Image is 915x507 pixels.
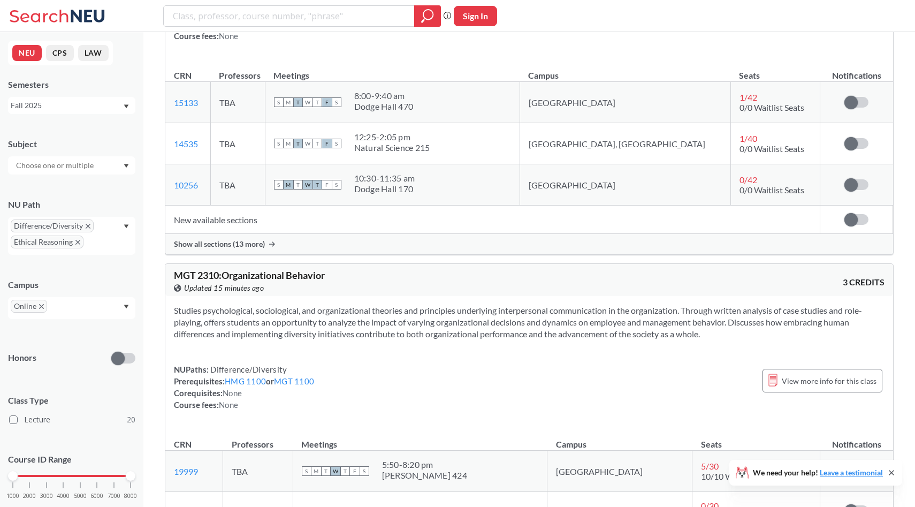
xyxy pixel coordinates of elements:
[354,173,415,184] div: 10:30 - 11:35 am
[174,466,198,476] a: 19999
[739,102,804,112] span: 0/0 Waitlist Seats
[293,180,303,190] span: T
[274,97,284,107] span: S
[547,428,692,451] th: Campus
[332,139,341,148] span: S
[354,142,430,153] div: Natural Science 215
[8,217,135,255] div: Difference/DiversityX to remove pillEthical ReasoningX to remove pillDropdown arrow
[8,138,135,150] div: Subject
[165,206,820,234] td: New available sections
[739,185,804,195] span: 0/0 Waitlist Seats
[739,92,757,102] span: 1 / 42
[225,376,266,386] a: HMG 1100
[223,451,293,492] td: TBA
[354,90,414,101] div: 8:00 - 9:40 am
[701,461,719,471] span: 5 / 30
[11,236,83,248] span: Ethical ReasoningX to remove pill
[39,304,44,309] svg: X to remove pill
[322,180,332,190] span: F
[302,466,311,476] span: S
[332,180,341,190] span: S
[184,282,264,294] span: Updated 15 minutes ago
[40,493,53,499] span: 3000
[223,428,293,451] th: Professors
[8,97,135,114] div: Fall 2025Dropdown arrow
[322,97,332,107] span: F
[8,453,135,466] p: Course ID Range
[421,9,434,24] svg: magnifying glass
[8,395,135,406] span: Class Type
[312,180,322,190] span: T
[692,428,820,451] th: Seats
[209,365,287,374] span: Difference/Diversity
[360,466,369,476] span: S
[210,82,265,123] td: TBA
[11,300,47,313] span: OnlineX to remove pill
[86,224,90,229] svg: X to remove pill
[701,471,775,481] span: 10/10 Waitlist Seats
[312,97,322,107] span: T
[331,466,340,476] span: W
[6,493,19,499] span: 1000
[74,493,87,499] span: 5000
[354,101,414,112] div: Dodge Hall 470
[174,239,265,249] span: Show all sections (13 more)
[753,469,883,476] span: We need your help!
[124,493,137,499] span: 8000
[124,104,129,109] svg: Dropdown arrow
[382,470,467,481] div: [PERSON_NAME] 424
[739,143,804,154] span: 0/0 Waitlist Seats
[284,139,293,148] span: M
[274,376,314,386] a: MGT 1100
[520,123,730,164] td: [GEOGRAPHIC_DATA], [GEOGRAPHIC_DATA]
[165,234,893,254] div: Show all sections (13 more)
[46,45,74,61] button: CPS
[293,428,547,451] th: Meetings
[174,97,198,108] a: 15133
[303,139,312,148] span: W
[172,7,407,25] input: Class, professor, course number, "phrase"
[293,97,303,107] span: T
[547,451,692,492] td: [GEOGRAPHIC_DATA]
[11,220,94,232] span: Difference/DiversityX to remove pill
[174,269,325,281] span: MGT 2310 : Organizational Behavior
[78,45,109,61] button: LAW
[8,352,36,364] p: Honors
[354,184,415,194] div: Dodge Hall 170
[23,493,36,499] span: 2000
[219,31,238,41] span: None
[520,82,730,123] td: [GEOGRAPHIC_DATA]
[57,493,70,499] span: 4000
[350,466,360,476] span: F
[303,180,312,190] span: W
[8,79,135,90] div: Semesters
[9,413,135,427] label: Lecture
[739,175,757,185] span: 0 / 42
[8,156,135,175] div: Dropdown arrow
[124,224,129,229] svg: Dropdown arrow
[174,438,192,450] div: CRN
[75,240,80,245] svg: X to remove pill
[340,466,350,476] span: T
[311,466,321,476] span: M
[382,459,467,470] div: 5:50 - 8:20 pm
[210,123,265,164] td: TBA
[174,305,884,340] section: Studies psychological, sociological, and organizational theories and principles underlying interp...
[303,97,312,107] span: W
[321,466,331,476] span: T
[8,279,135,291] div: Campus
[174,180,198,190] a: 10256
[274,180,284,190] span: S
[124,305,129,309] svg: Dropdown arrow
[414,5,441,27] div: magnifying glass
[174,364,314,411] div: NUPaths: Prerequisites: or Corequisites: Course fees:
[124,164,129,168] svg: Dropdown arrow
[322,139,332,148] span: F
[219,400,238,410] span: None
[8,199,135,210] div: NU Path
[284,180,293,190] span: M
[223,388,242,398] span: None
[520,59,730,82] th: Campus
[174,139,198,149] a: 14535
[454,6,497,26] button: Sign In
